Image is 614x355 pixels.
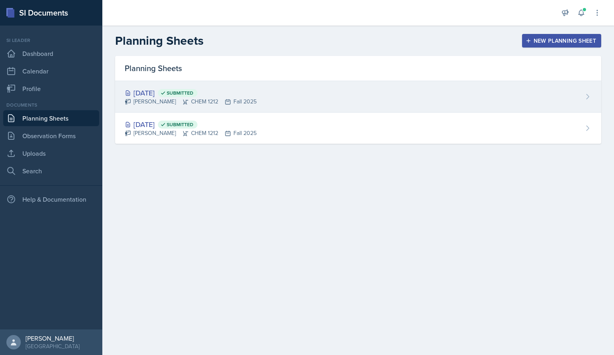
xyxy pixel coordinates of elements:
[125,129,257,137] div: [PERSON_NAME] CHEM 1212 Fall 2025
[3,128,99,144] a: Observation Forms
[115,34,203,48] h2: Planning Sheets
[167,121,193,128] span: Submitted
[522,34,601,48] button: New Planning Sheet
[3,110,99,126] a: Planning Sheets
[3,145,99,161] a: Uploads
[3,101,99,109] div: Documents
[115,113,601,144] a: [DATE] Submitted [PERSON_NAME]CHEM 1212Fall 2025
[3,163,99,179] a: Search
[26,342,80,350] div: [GEOGRAPHIC_DATA]
[125,97,257,106] div: [PERSON_NAME] CHEM 1212 Fall 2025
[3,37,99,44] div: Si leader
[3,46,99,61] a: Dashboard
[115,81,601,113] a: [DATE] Submitted [PERSON_NAME]CHEM 1212Fall 2025
[115,56,601,81] div: Planning Sheets
[3,81,99,97] a: Profile
[125,87,257,98] div: [DATE]
[3,63,99,79] a: Calendar
[167,90,193,96] span: Submitted
[527,38,596,44] div: New Planning Sheet
[125,119,257,130] div: [DATE]
[26,334,80,342] div: [PERSON_NAME]
[3,191,99,207] div: Help & Documentation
